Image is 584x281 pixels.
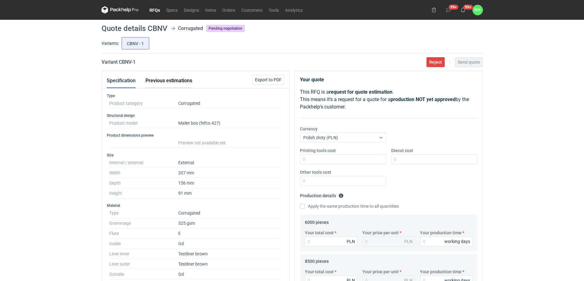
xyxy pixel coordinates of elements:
h1: Quote details CBNV [102,25,167,32]
button: Reject [426,57,445,67]
dt: Flute [109,228,178,239]
a: RFQs [146,6,163,14]
h3: Product dimensions preview [107,133,284,138]
dd: E [178,228,282,239]
p: This RFQ is a . This means it's a request for a quote for a by the Packhelp's customer. [300,88,478,111]
dt: Product model [109,118,178,128]
dt: Width [109,168,178,178]
button: Export to PDF [252,75,284,85]
dt: Liner outer [109,259,178,269]
strong: request for quote estimation [329,89,392,95]
a: Designs [181,6,202,14]
dt: Height [109,188,178,198]
dt: Inside [109,239,178,249]
dt: Liner inner [109,249,178,259]
input: 0 [300,176,386,186]
div: PLN [347,238,355,245]
dd: External [178,158,282,168]
svg: Packhelp Pro [102,6,139,14]
div: Corrugated [178,25,203,32]
span: Pending negotiation [206,25,245,32]
span: Send quote [458,60,480,64]
a: Specs [163,6,181,14]
dd: 207 mm [178,168,282,178]
dd: 156 mm [178,178,282,188]
button: Specification [107,73,136,88]
legend: 6000 pieces [305,217,329,225]
a: Analytics [282,6,306,14]
input: 0 [300,154,386,164]
dt: Type [109,208,178,218]
dd: 325 gsm [178,218,282,228]
h3: Structural design [107,113,284,118]
label: Your production time [420,269,461,275]
a: Tools [266,6,282,14]
button: Send quote [455,57,483,67]
strong: Your quote [300,77,324,83]
dt: Outside [109,269,178,279]
dd: 91 mm [178,188,282,198]
span: Polish złoty (PLN) [303,135,338,140]
div: PLN [404,238,413,245]
button: 99+ [443,5,453,15]
label: Your price per unit [362,269,399,275]
span: Export to PDF [255,78,282,82]
label: Other tools cost [300,169,331,175]
input: 0 [391,154,478,164]
button: 99+ [458,5,468,15]
label: Your total cost [305,269,334,275]
h2: Variant CBNV - 1 [102,58,136,66]
div: working days [444,238,470,245]
span: Preview not available yet. [178,140,227,145]
a: Items [202,6,219,14]
label: Your price per unit [362,230,399,236]
dd: Gd [178,239,282,249]
input: 0 [305,236,357,246]
dd: Testliner brown [178,259,282,269]
label: Diecut cost [391,147,413,154]
dd: Mailer box (fefco 427) [178,118,282,128]
button: Previous estimations [145,73,192,88]
dt: Depth [109,178,178,188]
dd: Gd [178,269,282,279]
dd: Corrugated [178,98,282,109]
label: Variants: [102,40,119,46]
h3: Type [107,93,284,98]
input: 0 [420,236,473,246]
button: MN [473,5,483,15]
label: CBNV - 1 [122,37,149,49]
h3: Size [107,153,284,158]
legend: Production details [300,191,344,198]
label: Your production time [420,230,461,236]
label: Currency [300,126,318,132]
div: Małgorzata Nowotna [473,5,483,15]
label: Printing tools cost [300,147,336,154]
a: Customers [238,6,266,14]
dt: Product category [109,98,178,109]
dd: Testliner brown [178,249,282,259]
label: Apply the same production time to all quantities [300,203,399,209]
dd: Corrugated [178,208,282,218]
label: Your total cost [305,230,334,236]
dt: Grammage [109,218,178,228]
h3: Material [107,203,284,208]
span: Reject [429,60,442,64]
dt: Internal / external [109,158,178,168]
strong: production NOT yet approved [391,96,456,102]
legend: 8500 pieces [305,256,329,264]
a: Orders [219,6,238,14]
